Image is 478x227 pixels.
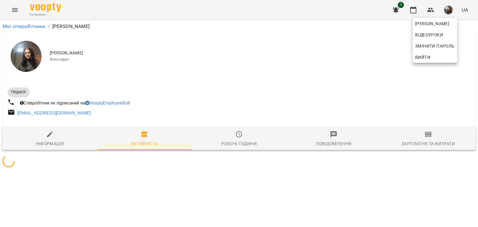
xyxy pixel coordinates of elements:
[413,18,457,29] a: [PERSON_NAME]
[415,31,443,39] span: Відеоуроки
[415,20,455,27] span: [PERSON_NAME]
[413,52,457,63] button: Вийти
[415,42,455,50] span: Змінити пароль
[413,29,446,40] a: Відеоуроки
[415,53,430,61] span: Вийти
[413,40,457,52] a: Змінити пароль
